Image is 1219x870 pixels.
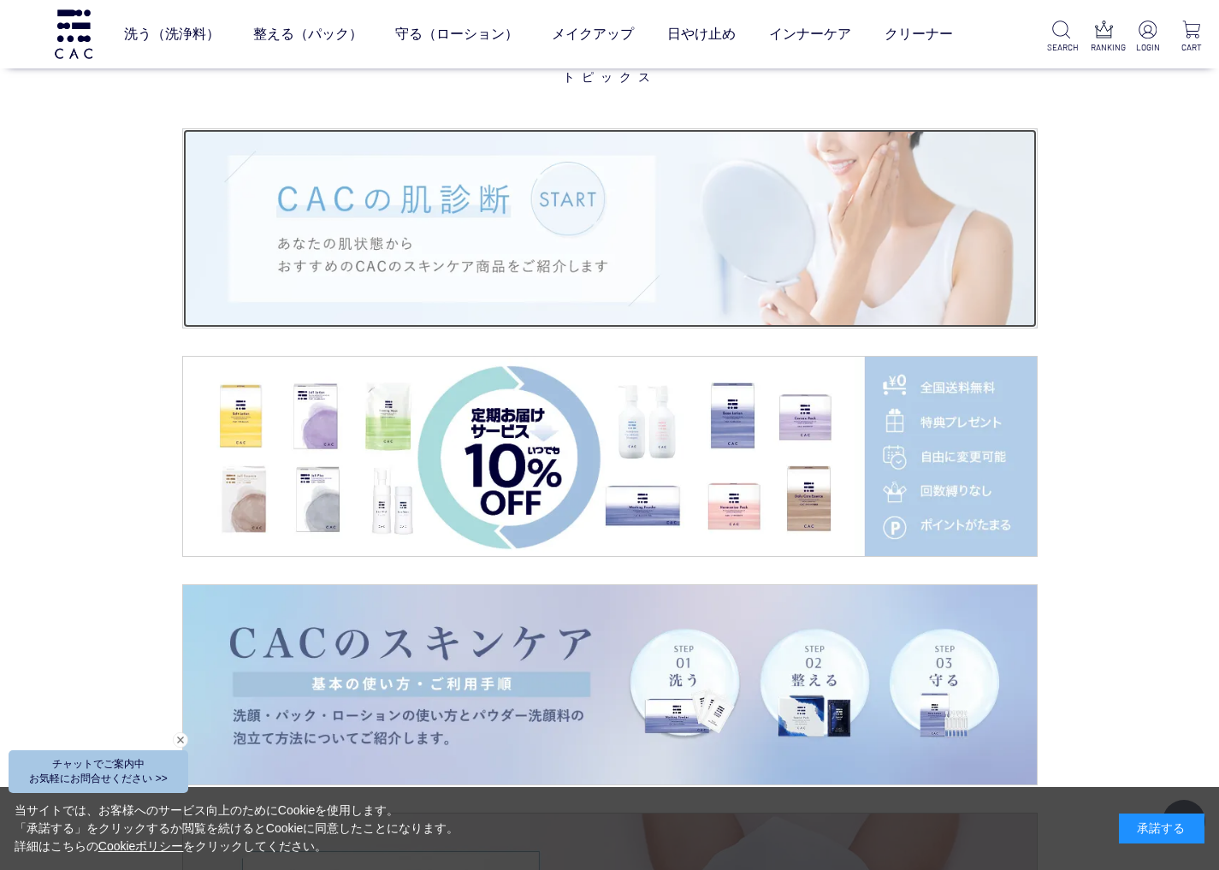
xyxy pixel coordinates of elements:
img: 定期便サービス [183,357,1037,556]
a: 洗う（洗浄料） [124,10,220,58]
a: LOGIN [1134,21,1163,54]
div: 承諾する [1119,814,1204,843]
a: 整える（パック） [253,10,363,58]
a: CART [1177,21,1205,54]
a: SEARCH [1047,21,1075,54]
a: CACの使い方CACの使い方 [183,585,1037,784]
p: SEARCH [1047,41,1075,54]
img: CACの使い方 [183,585,1037,784]
a: メイクアップ [552,10,634,58]
a: 守る（ローション） [395,10,518,58]
a: クリーナー [885,10,953,58]
div: 当サイトでは、お客様へのサービス向上のためにCookieを使用します。 「承諾する」をクリックするか閲覧を続けるとCookieに同意したことになります。 詳細はこちらの をクリックしてください。 [15,802,459,855]
img: 肌診断 [183,129,1037,328]
p: LOGIN [1134,41,1163,54]
a: RANKING [1091,21,1119,54]
a: 定期便サービス定期便サービス [183,357,1037,556]
a: Cookieポリシー [98,839,184,853]
img: logo [52,9,95,58]
a: 日やけ止め [667,10,736,58]
a: 肌診断肌診断 [183,129,1037,328]
a: インナーケア [769,10,851,58]
p: CART [1177,41,1205,54]
p: RANKING [1091,41,1119,54]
